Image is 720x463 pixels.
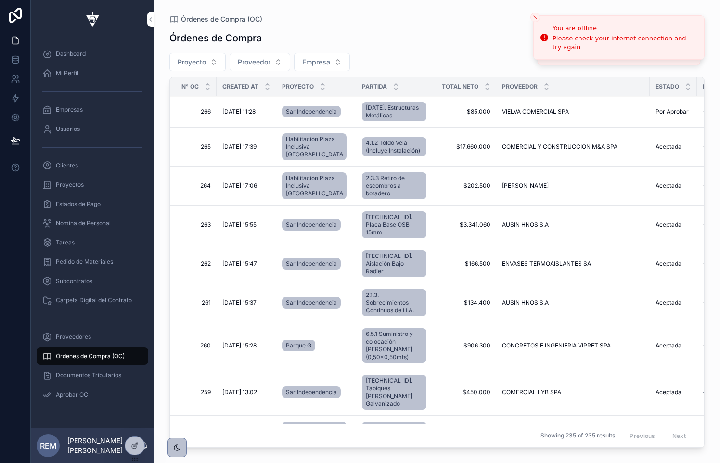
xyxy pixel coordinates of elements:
span: Documentos Tributarios [56,372,121,379]
span: 6.5.1 Suministro y colocación [PERSON_NAME] (0,50x0,50mts) [366,330,423,361]
a: AUSIN HNOS S.A [502,221,644,229]
a: Estados de Pago [37,195,148,213]
span: -- [703,342,708,349]
span: Carpeta Digital del Contrato [56,296,132,304]
span: -- [703,388,708,396]
a: Aceptada [656,299,691,307]
span: $202.500 [442,182,490,190]
a: 6.5.1 Suministro y colocación [PERSON_NAME] (0,50x0,50mts) [362,326,430,365]
a: Usuarios [37,120,148,138]
span: Habilitación Plaza Inclusiva [GEOGRAPHIC_DATA] [286,135,343,158]
span: Empresas [56,106,83,114]
img: App logo [81,12,104,27]
a: [TECHNICAL_ID]. Tabiques [PERSON_NAME] Galvanizado [362,373,430,412]
span: Sar Independencia [286,260,337,268]
span: Usuarios [56,125,80,133]
a: [DATE] 15:47 [222,260,270,268]
a: COMERCIAL LYB SPA [502,388,644,396]
a: [DATE] 15:37 [222,299,270,307]
a: Sar Independencia [282,386,341,398]
a: Habilitación Plaza Inclusiva [GEOGRAPHIC_DATA] [282,170,350,201]
span: [DATE] 15:55 [222,221,257,229]
a: 266 [181,108,211,116]
a: Dashboard [37,45,148,63]
a: Por Aprobar [656,108,691,116]
a: 4.1.2 Toldo Vela (Incluye Instalación) [362,135,430,158]
span: [DATE] 11:28 [222,108,256,116]
span: N° OC [181,83,199,90]
a: AUSIN HNOS S.A [502,299,644,307]
a: Sar Independencia [282,295,350,310]
a: $906.300 [442,342,490,349]
a: Sar Independencia [282,219,341,231]
span: Estado [656,83,679,90]
a: $3.341.060 [442,221,490,229]
a: Conservación Baños Zoológico [282,420,350,443]
span: Sar Independencia [286,388,337,396]
span: VIELVA COMERCIAL SPA [502,108,569,116]
a: [DATE] 13:02 [222,388,270,396]
a: Subcontratos [37,272,148,290]
span: Showing 235 of 235 results [540,432,615,440]
span: $134.400 [442,299,490,307]
span: Conservación Baños Zoológico [286,424,343,439]
span: 2.1.3. Sobrecimientos Continuos de H.A. [366,291,423,314]
span: -- [703,108,708,116]
a: Habilitación Plaza Inclusiva [GEOGRAPHIC_DATA] [282,133,347,160]
span: AUSIN HNOS S.A [502,299,549,307]
a: Tareas [37,234,148,251]
span: COMERCIAL LYB SPA [502,388,561,396]
span: Aprobar OC [56,391,88,399]
span: 264 [181,182,211,190]
a: 14.1 Normalización [GEOGRAPHIC_DATA] [362,422,426,441]
span: Mi Perfil [56,69,78,77]
a: 2.1.3. Sobrecimientos Continuos de H.A. [362,289,426,316]
a: Pedido de Materiales [37,253,148,270]
a: [DATE] 17:06 [222,182,270,190]
span: COMERCIAL Y CONSTRUCCION M&A SPA [502,143,617,151]
span: -- [703,182,708,190]
a: Aceptada [656,388,691,396]
span: Aceptada [656,299,681,307]
span: Proveedores [56,333,91,341]
a: Sar Independencia [282,106,341,117]
span: $17.660.000 [442,143,490,151]
a: [DATE] 11:28 [222,108,270,116]
a: Sar Independencia [282,385,350,400]
span: 261 [181,299,211,307]
a: 2.3.3 Retiro de escombros a botadero [362,170,430,201]
a: Sar Independencia [282,256,350,271]
span: [DATE]. Estructuras Metálicas [366,104,423,119]
span: 262 [181,260,211,268]
a: Órdenes de Compra (OC) [169,14,262,24]
a: [DATE] 15:55 [222,221,270,229]
a: Aprobar OC [37,386,148,403]
a: Carpeta Digital del Contrato [37,292,148,309]
div: Please check your internet connection and try again [553,34,696,51]
a: Habilitación Plaza Inclusiva [GEOGRAPHIC_DATA] [282,172,347,199]
span: [TECHNICAL_ID]. Aislación Bajo Radier [366,252,423,275]
a: Documentos Tributarios [37,367,148,384]
a: Mi Perfil [37,64,148,82]
a: 259 [181,388,211,396]
a: Parque G [282,340,315,351]
a: 265 [181,143,211,151]
a: [DATE]. Estructuras Metálicas [362,100,430,123]
span: CONCRETOS E INGENIERIA VIPRET SPA [502,342,611,349]
span: REM [40,440,57,451]
span: Parque G [286,342,311,349]
a: Nomina de Personal [37,215,148,232]
span: Sar Independencia [286,299,337,307]
span: Habilitación Plaza Inclusiva [GEOGRAPHIC_DATA] [286,174,343,197]
span: 263 [181,221,211,229]
a: 6.5.1 Suministro y colocación [PERSON_NAME] (0,50x0,50mts) [362,328,426,363]
span: [DATE] 15:47 [222,260,257,268]
a: [TECHNICAL_ID]. Placa Base OSB 15mm [362,211,426,238]
span: $85.000 [442,108,490,116]
span: [DATE] 15:37 [222,299,257,307]
a: [TECHNICAL_ID]. Aislación Bajo Radier [362,250,426,277]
